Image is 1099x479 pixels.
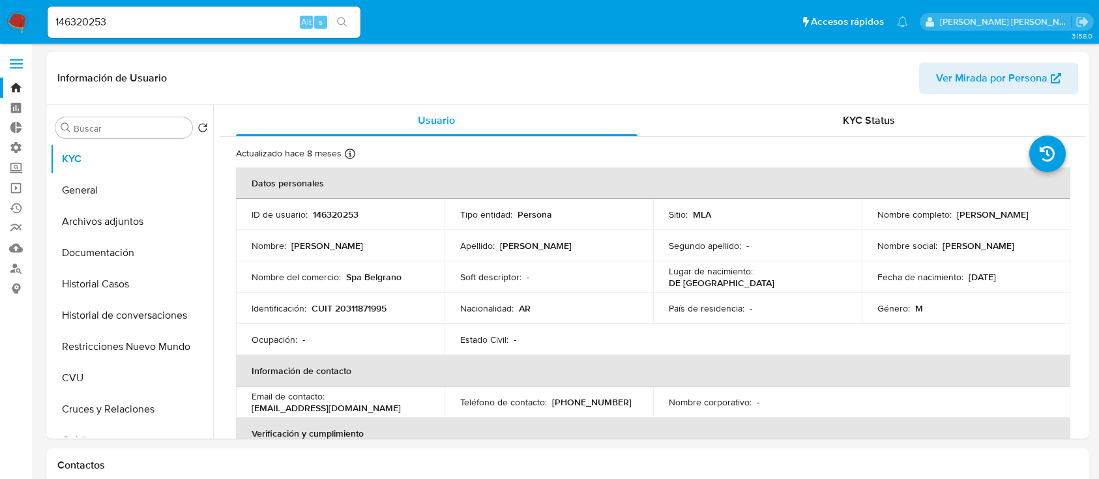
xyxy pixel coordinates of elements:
[48,14,360,31] input: Buscar usuario o caso...
[843,113,895,128] span: KYC Status
[236,167,1070,199] th: Datos personales
[418,113,455,128] span: Usuario
[50,362,213,394] button: CVU
[252,240,286,252] p: Nombre :
[514,334,516,345] p: -
[897,16,908,27] a: Notificaciones
[877,240,937,252] p: Nombre social :
[669,396,752,408] p: Nombre corporativo :
[750,302,752,314] p: -
[346,271,402,283] p: Spa Belgrano
[460,334,508,345] p: Estado Civil :
[252,302,306,314] p: Identificación :
[460,271,521,283] p: Soft descriptor :
[319,16,323,28] span: s
[252,209,308,220] p: ID de usuario :
[236,147,342,160] p: Actualizado hace 8 meses
[313,209,359,220] p: 146320253
[943,240,1014,252] p: [PERSON_NAME]
[518,209,552,220] p: Persona
[915,302,923,314] p: M
[57,72,167,85] h1: Información de Usuario
[312,302,387,314] p: CUIT 20311871995
[460,302,514,314] p: Nacionalidad :
[669,265,753,277] p: Lugar de nacimiento :
[460,209,512,220] p: Tipo entidad :
[877,302,910,314] p: Género :
[252,390,325,402] p: Email de contacto :
[877,271,963,283] p: Fecha de nacimiento :
[74,123,187,134] input: Buscar
[50,175,213,206] button: General
[940,16,1072,28] p: emmanuel.vitiello@mercadolibre.com
[669,277,774,289] p: DE [GEOGRAPHIC_DATA]
[252,334,297,345] p: Ocupación :
[519,302,531,314] p: AR
[302,334,305,345] p: -
[50,394,213,425] button: Cruces y Relaciones
[291,240,363,252] p: [PERSON_NAME]
[877,209,952,220] p: Nombre completo :
[552,396,632,408] p: [PHONE_NUMBER]
[57,459,1078,472] h1: Contactos
[957,209,1029,220] p: [PERSON_NAME]
[460,396,547,408] p: Teléfono de contacto :
[500,240,572,252] p: [PERSON_NAME]
[329,13,355,31] button: search-icon
[1076,15,1089,29] a: Salir
[50,425,213,456] button: Créditos
[61,123,71,133] button: Buscar
[252,271,341,283] p: Nombre del comercio :
[198,123,208,137] button: Volver al orden por defecto
[50,237,213,269] button: Documentación
[746,240,749,252] p: -
[252,402,401,414] p: [EMAIL_ADDRESS][DOMAIN_NAME]
[50,143,213,175] button: KYC
[236,355,1070,386] th: Información de contacto
[936,63,1048,94] span: Ver Mirada por Persona
[236,418,1070,449] th: Verificación y cumplimiento
[50,269,213,300] button: Historial Casos
[669,240,741,252] p: Segundo apellido :
[969,271,996,283] p: [DATE]
[811,15,884,29] span: Accesos rápidos
[50,206,213,237] button: Archivos adjuntos
[301,16,312,28] span: Alt
[693,209,711,220] p: MLA
[527,271,529,283] p: -
[919,63,1078,94] button: Ver Mirada por Persona
[460,240,495,252] p: Apellido :
[757,396,759,408] p: -
[669,302,744,314] p: País de residencia :
[50,331,213,362] button: Restricciones Nuevo Mundo
[50,300,213,331] button: Historial de conversaciones
[669,209,688,220] p: Sitio :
